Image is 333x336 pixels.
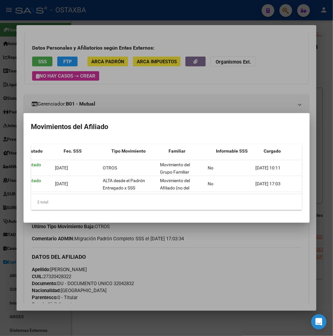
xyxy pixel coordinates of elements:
span: Ejecutado [22,148,43,154]
span: ALTA desde el Padrón Entregado x SSS [103,178,145,190]
span: Fec. SSS [64,148,82,154]
span: Movimiento del Afiliado (no del grupo) [160,178,190,198]
div: Open Intercom Messenger [311,314,327,330]
datatable-header-cell: Tipo Movimiento [109,144,166,158]
span: [DATE] 10:11 [256,165,281,170]
span: Tipo Movimiento [111,148,146,154]
span: [DATE] 17:03 [256,181,281,186]
span: No [208,181,214,186]
datatable-header-cell: Informable SSS [214,144,261,158]
datatable-header-cell: Fec. SSS [61,144,109,158]
span: OTROS [103,165,117,170]
span: Familiar [169,148,185,154]
span: Cargado [264,148,281,154]
span: [DATE] [55,181,68,186]
datatable-header-cell: Ejecutado [20,144,61,158]
span: Informable SSS [216,148,248,154]
span: [DATE] [55,165,68,170]
h2: Movimientos del Afiliado [31,121,302,133]
span: No [208,165,214,170]
div: 2 total [31,194,302,210]
datatable-header-cell: Cargado [261,144,309,158]
datatable-header-cell: Familiar [166,144,214,158]
span: Movimiento del Grupo Familiar [160,162,190,175]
